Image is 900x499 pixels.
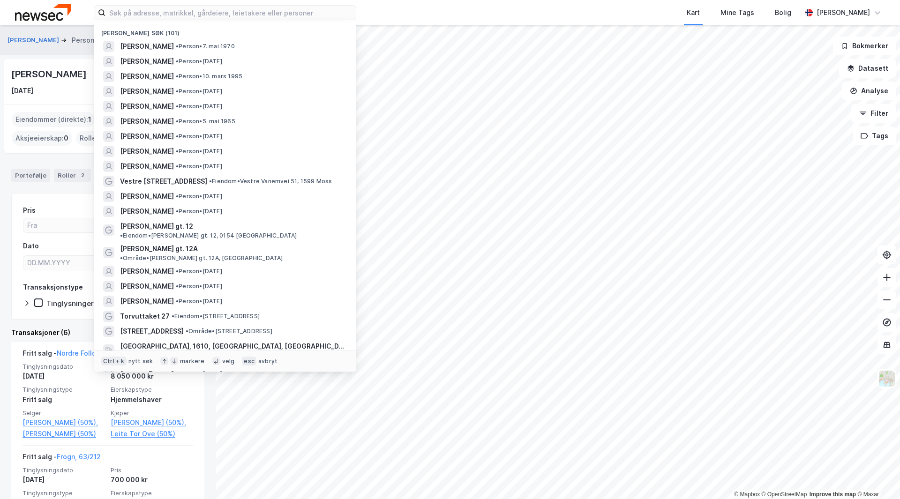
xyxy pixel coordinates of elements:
span: Område • [STREET_ADDRESS] [186,328,272,335]
span: • [176,43,179,50]
div: [PERSON_NAME] [11,67,88,82]
span: Selger [22,409,105,417]
span: [PERSON_NAME] gt. 12A [120,243,198,254]
span: [PERSON_NAME] [120,41,174,52]
a: Frogn, 63/212 [57,453,101,461]
span: Person • [DATE] [176,103,222,110]
div: Bolig [775,7,791,18]
span: Person • [DATE] [176,298,222,305]
span: [PERSON_NAME] [120,206,174,217]
div: Fritt salg - [22,348,127,363]
span: 1 [88,114,91,125]
div: 2 [78,171,87,180]
div: Kart [687,7,700,18]
div: Tinglysninger [46,299,94,308]
input: Fra [23,218,105,232]
span: • [120,232,123,239]
div: nytt søk [128,357,153,365]
div: esc [242,357,256,366]
iframe: Chat Widget [853,454,900,499]
span: Eierskapstype [111,386,193,394]
a: Mapbox [734,491,760,498]
button: Tags [853,127,896,145]
div: Ctrl + k [101,357,127,366]
a: OpenStreetMap [762,491,807,498]
span: • [176,133,179,140]
span: [PERSON_NAME] [120,116,174,127]
span: • [176,193,179,200]
input: Søk på adresse, matrikkel, gårdeiere, leietakere eller personer [105,6,356,20]
span: [PERSON_NAME] [120,146,174,157]
div: Roller [54,169,91,182]
span: [PERSON_NAME] [120,266,174,277]
span: [PERSON_NAME] [120,56,174,67]
div: 8 050 000 kr [111,371,193,382]
span: [PERSON_NAME] gt. 12 [120,221,193,232]
span: Person • 7. mai 1970 [176,43,235,50]
div: [DATE] [11,85,33,97]
span: • [176,163,179,170]
span: Person • [DATE] [176,208,222,215]
span: Eiendom • [STREET_ADDRESS] [172,313,260,320]
span: Eierskapstype [111,489,193,497]
a: [PERSON_NAME] (50%), [111,417,193,428]
span: Pris [111,466,193,474]
span: [PERSON_NAME] [120,101,174,112]
span: [STREET_ADDRESS] [120,326,184,337]
span: • [176,73,179,80]
span: [GEOGRAPHIC_DATA], 1610, [GEOGRAPHIC_DATA], [GEOGRAPHIC_DATA] [120,341,345,352]
a: [PERSON_NAME] (50%) [22,428,105,439]
div: Transaksjonstype [23,282,83,293]
span: Vestre [STREET_ADDRESS] [120,176,207,187]
div: Transaksjoner (6) [11,327,204,338]
span: [PERSON_NAME] [120,131,174,142]
span: • [176,88,179,95]
a: Nordre Follo, 243/341 [57,349,127,357]
div: markere [180,357,204,365]
div: [DATE] [22,371,105,382]
div: Portefølje [11,169,50,182]
span: Kjøper [111,409,193,417]
div: [PERSON_NAME] søk (101) [94,22,356,39]
div: Kontrollprogram for chat [853,454,900,499]
div: Pris [23,205,36,216]
span: Tinglysningsdato [22,363,105,371]
span: [PERSON_NAME] [120,296,174,307]
span: • [172,313,174,320]
div: avbryt [258,357,277,365]
span: [PERSON_NAME] [120,86,174,97]
span: • [209,178,212,185]
span: • [176,103,179,110]
div: Hjemmelshaver [111,394,193,405]
span: Person • [DATE] [176,283,222,290]
span: Torvuttaket 27 [120,311,170,322]
span: Tinglysningstype [22,489,105,497]
span: Person • [DATE] [176,133,222,140]
span: • [176,298,179,305]
div: velg [222,357,235,365]
div: 700 000 kr [111,474,193,485]
div: Mine Tags [720,7,754,18]
div: Person [72,35,94,46]
span: • [176,268,179,275]
span: Person • [DATE] [176,163,222,170]
span: Person • 5. mai 1965 [176,118,235,125]
img: newsec-logo.f6e21ccffca1b3a03d2d.png [15,4,71,21]
div: Fritt salg - [22,451,101,466]
span: [PERSON_NAME] [120,281,174,292]
a: [PERSON_NAME] (50%), [22,417,105,428]
span: • [176,58,179,65]
span: Person • [DATE] [176,148,222,155]
div: Dato [23,240,39,252]
span: • [176,148,179,155]
input: DD.MM.YYYY [23,256,105,270]
span: [PERSON_NAME] [120,161,174,172]
button: Datasett [839,59,896,78]
div: Eiendommer (direkte) : [12,112,95,127]
span: Tinglysningstype [22,386,105,394]
span: [PERSON_NAME] [120,191,174,202]
span: • [176,283,179,290]
span: • [120,254,123,261]
span: [PERSON_NAME] [120,71,174,82]
span: Område • [PERSON_NAME] gt. 12A, [GEOGRAPHIC_DATA] [120,254,283,262]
